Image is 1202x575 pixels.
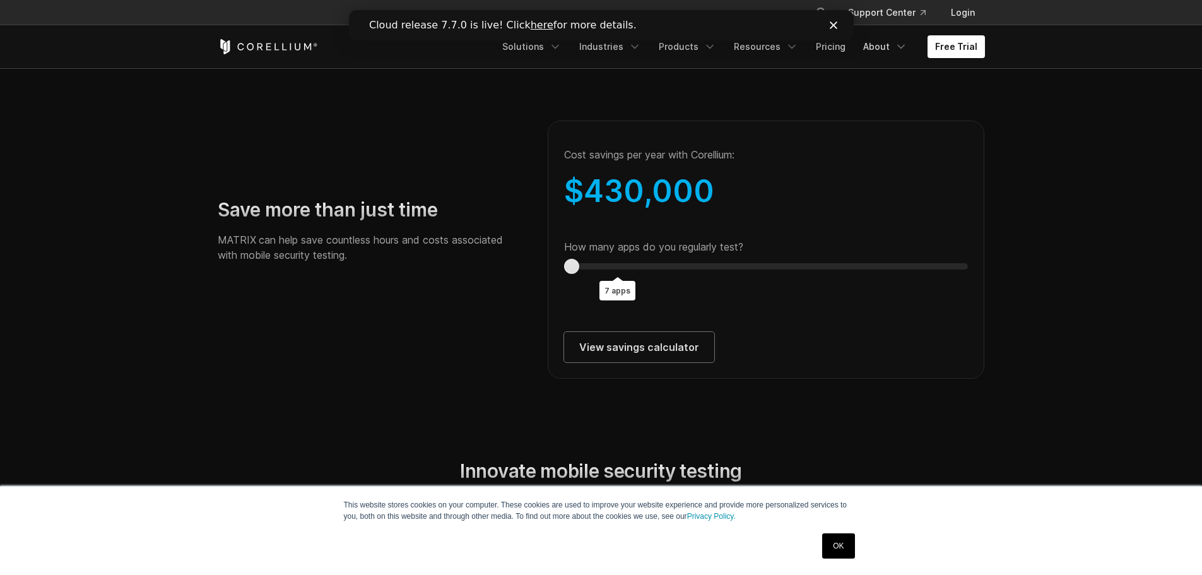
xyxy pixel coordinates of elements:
[218,198,522,222] h2: Save more than just time
[564,332,714,362] a: View savings calculator
[564,240,743,253] label: How many apps do you regularly test?
[218,39,318,54] a: Corellium Home
[572,35,649,58] a: Industries
[810,1,833,24] button: Search
[350,459,852,483] h2: Innovate mobile security testing
[651,35,724,58] a: Products
[344,499,859,522] p: This website stores cookies on your computer. These cookies are used to improve your website expe...
[808,35,853,58] a: Pricing
[481,11,493,19] div: Close
[349,10,854,40] iframe: Intercom live chat banner
[941,1,985,24] a: Login
[928,35,985,58] a: Free Trial
[856,35,915,58] a: About
[584,172,714,210] span: 430,000
[564,147,969,162] p: Cost savings per year with Corellium:
[564,172,969,210] div: $
[687,512,736,521] a: Privacy Policy.
[495,35,985,58] div: Navigation Menu
[822,533,854,559] a: OK
[599,281,635,300] output: 7 apps
[495,35,569,58] a: Solutions
[800,1,985,24] div: Navigation Menu
[838,1,936,24] a: Support Center
[218,232,522,263] p: MATRIX can help save countless hours and costs associated with mobile security testing.
[726,35,806,58] a: Resources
